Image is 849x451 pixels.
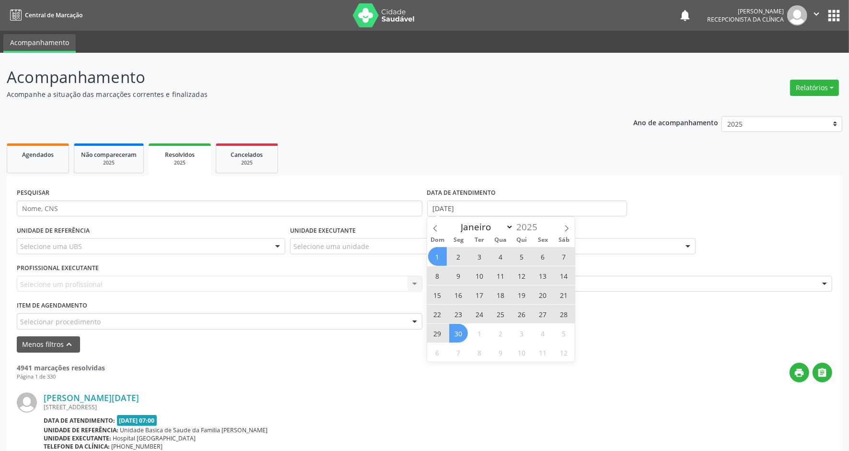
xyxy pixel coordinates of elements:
[81,151,137,159] span: Não compareceram
[449,324,468,343] span: Junho 30, 2025
[117,415,157,426] span: [DATE] 07:00
[3,34,76,53] a: Acompanhamento
[813,363,832,382] button: 
[534,247,552,266] span: Junho 6, 2025
[428,247,447,266] span: Junho 1, 2025
[811,9,822,19] i: 
[427,201,628,217] input: Selecione um intervalo
[512,237,533,243] span: Qui
[512,324,531,343] span: Julho 3, 2025
[448,237,469,243] span: Seg
[155,159,204,166] div: 2025
[555,247,573,266] span: Junho 7, 2025
[427,186,496,201] label: DATA DE ATENDIMENTO
[44,434,111,442] b: Unidade executante:
[44,416,115,425] b: Data de atendimento:
[20,317,101,327] span: Selecionar procedimento
[449,305,468,323] span: Junho 23, 2025
[512,285,531,304] span: Junho 19, 2025
[555,343,573,362] span: Julho 12, 2025
[17,392,37,413] img: img
[22,151,54,159] span: Agendados
[490,237,512,243] span: Qua
[81,159,137,166] div: 2025
[555,305,573,323] span: Junho 28, 2025
[817,368,828,378] i: 
[512,266,531,285] span: Junho 12, 2025
[794,368,805,378] i: print
[790,80,839,96] button: Relatórios
[491,305,510,323] span: Junho 25, 2025
[555,285,573,304] span: Junho 21, 2025
[449,285,468,304] span: Junho 16, 2025
[807,5,826,25] button: 
[428,305,447,323] span: Junho 22, 2025
[293,241,369,251] span: Selecione uma unidade
[469,237,490,243] span: Ter
[231,151,263,159] span: Cancelados
[534,266,552,285] span: Junho 13, 2025
[533,237,554,243] span: Sex
[449,266,468,285] span: Junho 9, 2025
[633,116,718,128] p: Ano de acompanhamento
[491,324,510,343] span: Julho 2, 2025
[470,305,489,323] span: Junho 24, 2025
[428,343,447,362] span: Julho 6, 2025
[512,247,531,266] span: Junho 5, 2025
[223,159,271,166] div: 2025
[44,392,139,403] a: [PERSON_NAME][DATE]
[790,363,809,382] button: print
[428,266,447,285] span: Junho 8, 2025
[17,201,422,217] input: Nome, CNS
[17,298,87,313] label: Item de agendamento
[428,324,447,343] span: Junho 29, 2025
[20,241,82,251] span: Selecione uma UBS
[113,434,196,442] span: Hospital [GEOGRAPHIC_DATA]
[554,237,575,243] span: Sáb
[17,261,99,276] label: PROFISSIONAL EXECUTANTE
[512,305,531,323] span: Junho 26, 2025
[165,151,195,159] span: Resolvidos
[534,324,552,343] span: Julho 4, 2025
[470,324,489,343] span: Julho 1, 2025
[491,247,510,266] span: Junho 4, 2025
[44,442,110,451] b: Telefone da clínica:
[427,237,448,243] span: Dom
[491,266,510,285] span: Junho 11, 2025
[470,285,489,304] span: Junho 17, 2025
[7,89,592,99] p: Acompanhe a situação das marcações correntes e finalizadas
[707,15,784,24] span: Recepcionista da clínica
[470,343,489,362] span: Julho 8, 2025
[555,324,573,343] span: Julho 5, 2025
[491,343,510,362] span: Julho 9, 2025
[428,285,447,304] span: Junho 15, 2025
[7,65,592,89] p: Acompanhamento
[44,403,832,411] div: [STREET_ADDRESS]
[64,339,75,350] i: keyboard_arrow_up
[17,186,49,201] label: PESQUISAR
[25,11,82,19] span: Central de Marcação
[678,9,692,22] button: notifications
[7,7,82,23] a: Central de Marcação
[534,305,552,323] span: Junho 27, 2025
[449,343,468,362] span: Julho 7, 2025
[44,426,118,434] b: Unidade de referência:
[112,442,163,451] span: [PHONE_NUMBER]
[17,373,105,381] div: Página 1 de 330
[787,5,807,25] img: img
[555,266,573,285] span: Junho 14, 2025
[491,285,510,304] span: Junho 18, 2025
[512,343,531,362] span: Julho 10, 2025
[17,363,105,372] strong: 4941 marcações resolvidas
[534,285,552,304] span: Junho 20, 2025
[17,223,90,238] label: UNIDADE DE REFERÊNCIA
[17,336,80,353] button: Menos filtroskeyboard_arrow_up
[707,7,784,15] div: [PERSON_NAME]
[290,223,356,238] label: UNIDADE EXECUTANTE
[826,7,842,24] button: apps
[449,247,468,266] span: Junho 2, 2025
[470,266,489,285] span: Junho 10, 2025
[120,426,268,434] span: Unidade Basica de Saude da Familia [PERSON_NAME]
[534,343,552,362] span: Julho 11, 2025
[470,247,489,266] span: Junho 3, 2025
